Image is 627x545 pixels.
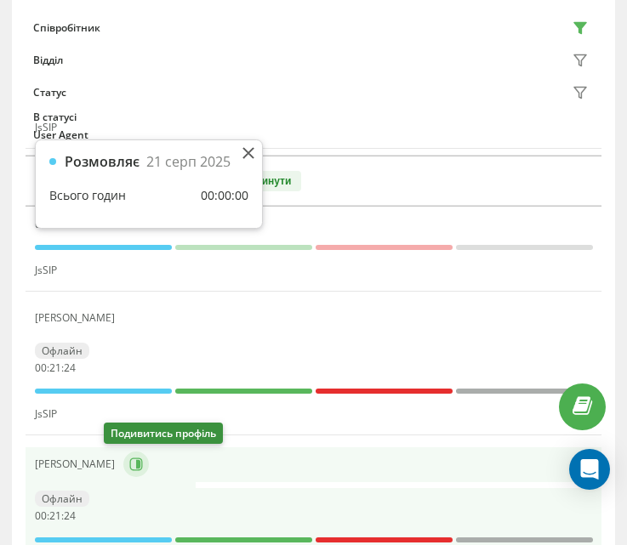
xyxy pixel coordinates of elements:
[569,449,610,490] div: Open Intercom Messenger
[35,508,47,523] span: 00
[35,406,57,421] span: JsSIP
[64,508,76,523] span: 24
[35,312,119,324] div: [PERSON_NAME]
[49,508,61,523] span: 21
[35,510,76,522] div: : :
[35,263,57,277] span: JsSIP
[49,188,126,204] div: Всього годин
[33,22,100,34] div: Співробітник
[49,360,61,375] span: 21
[239,171,301,191] button: Скинути
[35,360,47,375] span: 00
[33,87,66,99] div: Статус
[33,111,594,123] div: В статусі
[35,362,76,374] div: : :
[33,128,594,140] div: User Agent
[201,188,248,204] div: 00:00:00
[35,491,89,507] div: Офлайн
[33,54,63,66] div: Відділ
[64,360,76,375] span: 24
[35,458,119,470] div: [PERSON_NAME]
[146,154,231,170] div: 21 серп 2025
[65,154,140,170] div: Розмовляє
[104,423,223,444] div: Подивитись профіль
[35,343,89,359] div: Офлайн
